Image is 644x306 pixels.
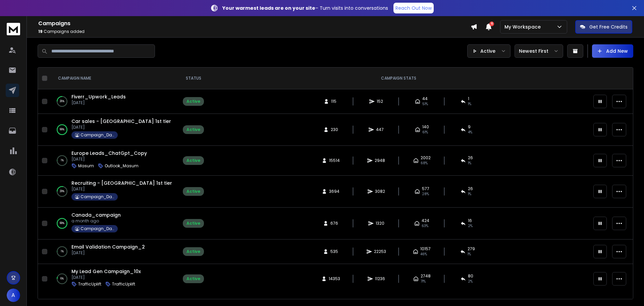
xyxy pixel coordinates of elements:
span: 3082 [375,189,385,194]
span: 15514 [329,158,340,163]
span: 63 % [422,223,428,229]
span: 71 % [421,279,426,284]
button: A [7,289,20,302]
span: 51 % [422,101,428,107]
p: 6 % [60,275,64,282]
div: Active [186,221,200,226]
p: Campaign_David [80,194,114,200]
th: CAMPAIGN STATS [208,68,589,89]
p: TrafficUplift [112,281,135,287]
span: 577 [422,186,429,191]
p: [DATE] [71,157,147,162]
p: 1 % [61,157,64,164]
span: 16 [468,218,472,223]
p: Campaign_David [80,132,114,138]
p: Campaign_David [80,226,114,231]
span: 19 [38,29,43,34]
span: 44 [422,96,428,101]
p: [DATE] [71,186,172,192]
span: 10157 [420,246,431,252]
span: 1320 [376,221,384,226]
p: 26 % [60,98,64,105]
span: 26 [468,186,473,191]
td: 6%My Lead Gen Campaign_10x[DATE]TrafficUpliftTrafficUplift [50,264,179,294]
span: 1 % [468,161,471,166]
span: 424 [422,218,429,223]
span: 1 % [468,252,471,257]
a: Europe Leads_ChatGpt_Copy [71,150,147,157]
th: CAMPAIGN NAME [50,68,179,89]
span: 2748 [421,273,431,279]
div: Active [186,127,200,132]
td: 1%Email Validation Campaign_2[DATE] [50,239,179,264]
span: 80 [468,273,473,279]
span: 14353 [329,276,340,281]
span: 1 [468,96,469,101]
td: 1%Europe Leads_ChatGpt_Copy[DATE]MasumOutlook_Masum [50,146,179,176]
span: 22253 [374,249,386,254]
p: Get Free Credits [589,24,628,30]
p: Active [480,48,495,54]
span: 140 [422,124,429,130]
div: Active [186,189,200,194]
p: 29 % [60,188,64,195]
span: 2948 [375,158,385,163]
span: 152 [377,99,383,104]
button: Newest First [515,44,563,58]
button: Get Free Credits [575,20,632,34]
span: 61 % [422,130,428,135]
a: Email Validation Campaign_2 [71,244,145,250]
span: 535 [330,249,338,254]
span: 2 % [468,223,473,229]
div: Active [186,99,200,104]
span: 3694 [329,189,339,194]
span: Canada_campaign [71,212,121,218]
td: 26%Fiverr_Upwork_Leads[DATE] [50,89,179,114]
span: 230 [331,127,338,132]
span: 115 [331,99,338,104]
td: 99%Car sales - [GEOGRAPHIC_DATA] 1st tier[DATE]Campaign_David [50,114,179,146]
div: Active [186,158,200,163]
td: 29%Recruiting - [GEOGRAPHIC_DATA] 1st tier[DATE]Campaign_David [50,176,179,208]
span: 28 % [422,191,429,197]
p: 99 % [60,126,64,133]
p: [DATE] [71,125,171,130]
div: Active [186,249,200,254]
p: [DATE] [71,250,145,256]
span: 4 % [468,130,472,135]
span: 9 [468,124,471,130]
p: TrafficUplift [78,281,101,287]
th: STATUS [179,68,208,89]
span: 447 [376,127,384,132]
span: 279 [468,246,475,252]
a: Fiverr_Upwork_Leads [71,93,126,100]
span: 676 [330,221,338,226]
a: Reach Out Now [393,3,434,13]
td: 99%Canada_campaigna month agoCampaign_David [50,208,179,239]
a: My Lead Gen Campaign_10x [71,268,141,275]
span: 1 % [468,191,471,197]
p: [DATE] [71,275,141,280]
p: 99 % [60,220,64,227]
span: Car sales - [GEOGRAPHIC_DATA] 1st tier [71,118,171,125]
button: Add New [592,44,633,58]
span: 26 [468,155,473,161]
p: Outlook_Masum [105,163,139,169]
img: logo [7,23,20,35]
span: 6 [489,21,494,26]
span: 46 % [420,252,427,257]
p: My Workspace [504,24,543,30]
span: 2002 [421,155,431,161]
p: Masum [78,163,94,169]
span: 1 % [468,101,471,107]
h1: Campaigns [38,19,471,28]
a: Recruiting - [GEOGRAPHIC_DATA] 1st tier [71,180,172,186]
p: – Turn visits into conversations [222,5,388,11]
p: 1 % [61,248,64,255]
